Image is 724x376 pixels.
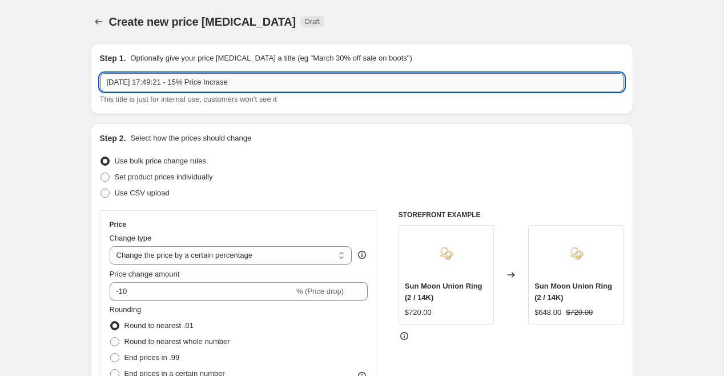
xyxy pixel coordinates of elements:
p: Select how the prices should change [130,133,251,144]
input: 30% off holiday sale [100,73,624,91]
span: Rounding [110,305,142,314]
h2: Step 2. [100,133,126,144]
input: -15 [110,282,294,301]
span: Sun Moon Union Ring (2 / 14K) [405,282,482,302]
img: SunMoonUnionRing1_80x.jpg [423,231,469,277]
span: This title is just for internal use, customers won't see it [100,95,277,103]
span: % (Price drop) [296,287,344,295]
h2: Step 1. [100,53,126,64]
button: Price change jobs [91,14,107,30]
span: Use bulk price change rules [115,157,206,165]
span: Round to nearest whole number [124,337,230,346]
span: Draft [305,17,320,26]
span: Use CSV upload [115,189,170,197]
span: End prices in .99 [124,353,180,362]
span: Sun Moon Union Ring (2 / 14K) [534,282,612,302]
span: Change type [110,234,152,242]
strike: $720.00 [566,307,593,318]
span: Set product prices individually [115,173,213,181]
p: Optionally give your price [MEDICAL_DATA] a title (eg "March 30% off sale on boots") [130,53,412,64]
h3: Price [110,220,126,229]
span: Price change amount [110,270,180,278]
div: help [356,249,368,261]
span: Round to nearest .01 [124,321,194,330]
div: $648.00 [534,307,561,318]
span: Create new price [MEDICAL_DATA] [109,15,296,28]
div: $720.00 [405,307,432,318]
img: SunMoonUnionRing1_80x.jpg [553,231,599,277]
h6: STOREFRONT EXAMPLE [399,210,624,219]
